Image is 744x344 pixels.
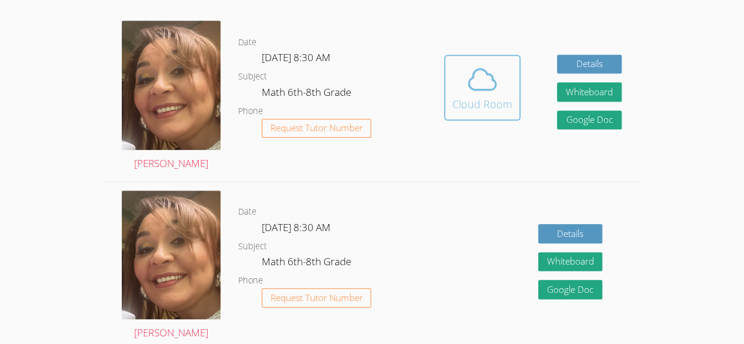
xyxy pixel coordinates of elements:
button: Whiteboard [538,252,603,272]
dt: Subject [238,69,267,84]
dt: Date [238,35,256,50]
a: [PERSON_NAME] [122,21,221,172]
dt: Date [238,205,256,219]
img: IMG_0482.jpeg [122,21,221,150]
button: Whiteboard [557,82,622,102]
img: IMG_0482.jpeg [122,191,221,320]
button: Request Tutor Number [262,119,372,138]
dt: Subject [238,239,267,254]
a: [PERSON_NAME] [122,191,221,342]
dd: Math 6th-8th Grade [262,84,353,104]
a: Google Doc [538,280,603,299]
button: Cloud Room [444,55,521,121]
dd: Math 6th-8th Grade [262,253,353,273]
dt: Phone [238,273,263,288]
dt: Phone [238,104,263,119]
span: Request Tutor Number [271,123,363,132]
a: Google Doc [557,111,622,130]
span: Request Tutor Number [271,293,363,302]
div: Cloud Room [452,96,512,112]
span: [DATE] 8:30 AM [262,51,331,64]
span: [DATE] 8:30 AM [262,221,331,234]
a: Details [538,224,603,243]
button: Request Tutor Number [262,288,372,308]
a: Details [557,55,622,74]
